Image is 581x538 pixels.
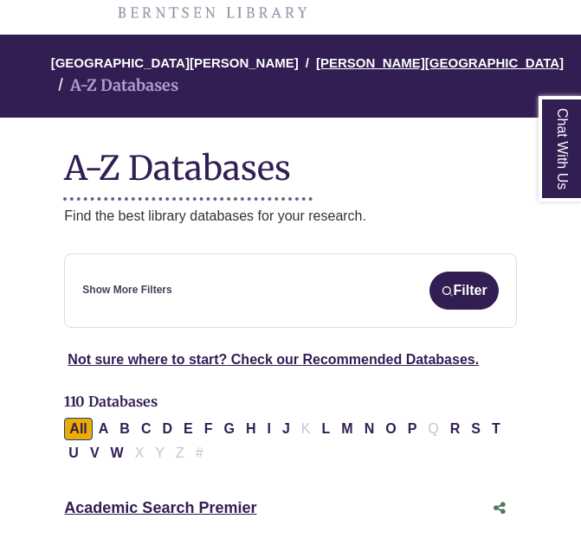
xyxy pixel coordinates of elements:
[82,282,171,298] a: Show More Filters
[85,442,105,464] button: Filter Results V
[51,74,178,99] li: A-Z Databases
[482,492,517,525] button: Share this database
[316,53,564,70] a: [PERSON_NAME][GEOGRAPHIC_DATA]
[359,418,380,440] button: Filter Results N
[106,442,129,464] button: Filter Results W
[429,272,499,310] button: Filter
[317,418,336,440] button: Filter Results L
[94,418,114,440] button: Filter Results A
[262,418,276,440] button: Filter Results I
[218,418,239,440] button: Filter Results G
[64,135,516,188] h1: A-Z Databases
[241,418,261,440] button: Filter Results H
[64,205,516,227] p: Find the best library databases for your research.
[64,393,158,410] span: 110 Databases
[403,418,423,440] button: Filter Results P
[445,418,466,440] button: Filter Results R
[336,418,358,440] button: Filter Results M
[277,418,295,440] button: Filter Results J
[466,418,486,440] button: Filter Results S
[380,418,401,440] button: Filter Results O
[178,418,198,440] button: Filter Results E
[64,421,507,459] div: Alpha-list to filter by first letter of database name
[114,418,135,440] button: Filter Results B
[157,418,178,440] button: Filter Results D
[51,53,299,70] a: [GEOGRAPHIC_DATA][PERSON_NAME]
[64,35,516,118] nav: breadcrumb
[487,418,506,440] button: Filter Results T
[64,499,256,516] a: Academic Search Premier
[199,418,218,440] button: Filter Results F
[136,418,157,440] button: Filter Results C
[64,418,92,440] button: All
[63,442,84,464] button: Filter Results U
[68,352,479,367] a: Not sure where to start? Check our Recommended Databases.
